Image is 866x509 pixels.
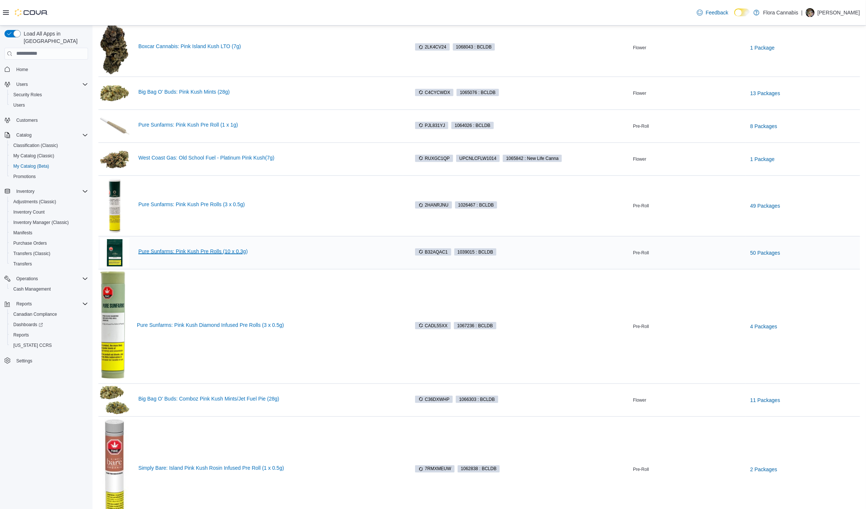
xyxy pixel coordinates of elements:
[7,90,91,100] button: Security Roles
[13,187,88,196] span: Inventory
[415,89,454,96] span: C4CYCWDX
[13,199,56,205] span: Adjustments (Classic)
[631,248,746,257] div: Pre-Roll
[10,197,59,206] a: Adjustments (Classic)
[750,155,775,163] span: 1 Package
[16,81,28,87] span: Users
[763,8,798,17] p: Flora Cannabis
[7,161,91,171] button: My Catalog (Beta)
[10,101,88,110] span: Users
[7,284,91,294] button: Cash Management
[10,151,88,160] span: My Catalog (Classic)
[750,90,780,97] span: 13 Packages
[631,322,746,331] div: Pre-Roll
[747,119,780,134] button: 8 Packages
[16,117,38,123] span: Customers
[415,322,451,329] span: CADL55XX
[455,122,491,129] span: 1064026 : BCLDB
[747,198,783,213] button: 49 Packages
[801,8,803,17] p: |
[7,238,91,248] button: Purchase Orders
[13,251,50,257] span: Transfers (Classic)
[415,248,451,256] span: B32AQAC1
[451,122,494,129] span: 1064026 : BCLDB
[21,30,88,45] span: Load All Apps in [GEOGRAPHIC_DATA]
[138,43,402,49] a: Boxcar Cannabis: Pink Island Kush LTO (7g)
[10,197,88,206] span: Adjustments (Classic)
[631,465,746,474] div: Pre-Roll
[16,301,32,307] span: Reports
[694,5,731,20] a: Feedback
[10,172,88,181] span: Promotions
[456,155,500,162] span: UPCNLCFLW1014
[7,217,91,228] button: Inventory Manager (Classic)
[747,245,783,260] button: 50 Packages
[100,117,129,135] img: Pure Sunfarms: Pink Kush Pre Roll (1 x 1g)
[13,92,42,98] span: Security Roles
[1,130,91,140] button: Catalog
[415,201,452,209] span: 2HANRJNU
[461,466,497,472] span: 1062838 : BCLDB
[10,320,46,329] a: Dashboards
[10,310,88,319] span: Canadian Compliance
[13,143,58,148] span: Classification (Classic)
[7,100,91,110] button: Users
[13,286,51,292] span: Cash Management
[750,466,777,473] span: 2 Packages
[10,341,55,350] a: [US_STATE] CCRS
[10,259,88,268] span: Transfers
[631,155,746,164] div: Flower
[7,309,91,319] button: Canadian Compliance
[13,65,31,74] a: Home
[1,79,91,90] button: Users
[734,16,735,17] span: Dark Mode
[100,385,129,414] img: Big Bag O' Buds: Comboz Pink Kush Mints/Jet Fuel Pie (28g)
[13,65,88,74] span: Home
[13,209,45,215] span: Inventory Count
[100,150,129,169] img: West Coast Gas: Old School Fuel - Platinum Pink Kush(7g)
[747,152,778,167] button: 1 Package
[10,162,88,171] span: My Catalog (Beta)
[10,341,88,350] span: Washington CCRS
[13,174,36,180] span: Promotions
[13,356,88,365] span: Settings
[747,40,778,55] button: 1 Package
[458,249,493,255] span: 1039015 : BCLDB
[13,322,43,328] span: Dashboards
[734,9,750,16] input: Dark Mode
[415,465,455,473] span: 7RMXMEUW
[13,230,32,236] span: Manifests
[10,331,88,339] span: Reports
[750,396,780,404] span: 11 Packages
[418,122,445,129] span: PJL831YJ
[13,299,88,308] span: Reports
[415,155,453,162] span: RUXGC1QP
[13,116,41,125] a: Customers
[13,163,49,169] span: My Catalog (Beta)
[750,323,777,330] span: 4 Packages
[7,228,91,238] button: Manifests
[13,80,31,89] button: Users
[747,319,780,334] button: 4 Packages
[138,122,402,128] a: Pure Sunfarms: Pink Kush Pre Roll (1 x 1g)
[7,259,91,269] button: Transfers
[138,396,402,402] a: Big Bag O' Buds: Comboz Pink Kush Mints/Jet Fuel Pie (28g)
[1,355,91,366] button: Settings
[10,208,48,217] a: Inventory Count
[456,396,498,403] span: 1066303 : BCLDB
[457,322,493,329] span: 1067236 : BCLDB
[100,84,129,102] img: Big Bag O' Buds: Pink Kush Mints (28g)
[10,239,50,248] a: Purchase Orders
[459,155,496,162] span: UPC NLCFLW1014
[137,322,402,328] a: Pure Sunfarms: Pink Kush Diamond Infused Pre Rolls (3 x 0.5g)
[138,248,402,254] a: Pure Sunfarms: Pink Kush Pre Rolls (10 x 0.3g)
[418,396,450,403] span: C36DXWHP
[631,43,746,52] div: Flower
[631,396,746,405] div: Flower
[460,89,496,96] span: 1065076 : BCLDB
[15,9,48,16] img: Cova
[13,131,34,140] button: Catalog
[631,89,746,98] div: Flower
[10,228,88,237] span: Manifests
[138,201,402,207] a: Pure Sunfarms: Pink Kush Pre Rolls (3 x 0.5g)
